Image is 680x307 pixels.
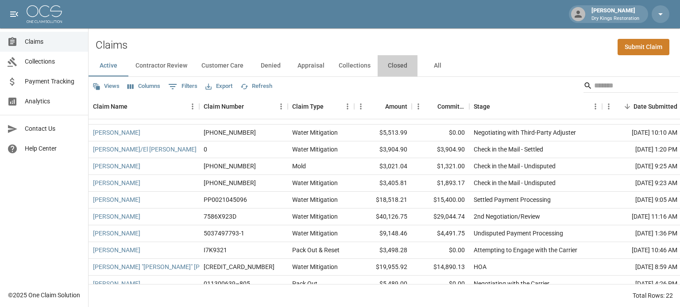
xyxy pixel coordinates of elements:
button: Sort [373,100,385,113]
div: $1,893.17 [412,175,469,192]
div: 5033062247-1-1 [204,262,274,271]
a: [PERSON_NAME] [93,212,140,221]
div: 1006-30-9191 [204,178,256,187]
div: Stage [474,94,490,119]
button: Sort [425,100,437,113]
button: Sort [621,100,634,113]
div: Amount [354,94,412,119]
button: Sort [127,100,140,113]
div: 1006-30-9191 [204,162,256,171]
button: Sort [244,100,256,113]
button: Export [203,80,235,93]
button: Active [89,55,128,76]
div: [PERSON_NAME] [588,6,643,22]
div: 0 [204,145,207,154]
div: Committed Amount [412,94,469,119]
div: Water Mitigation [292,128,338,137]
div: Negotiating with the Carrier [474,279,549,288]
div: 1006-35-5328 [204,128,256,137]
div: Attempting to Engage with the Carrier [474,246,577,254]
a: [PERSON_NAME] [93,128,140,137]
div: $0.00 [412,125,469,141]
button: Menu [354,100,367,113]
span: Payment Tracking [25,77,81,86]
div: Water Mitigation [292,178,338,187]
div: $0.00 [412,276,469,292]
div: Claim Name [89,94,199,119]
button: Refresh [238,80,274,93]
button: Menu [186,100,199,113]
div: Water Mitigation [292,145,338,154]
div: $15,400.00 [412,192,469,208]
div: Mold [292,162,306,171]
span: Contact Us [25,124,81,133]
div: Water Mitigation [292,212,338,221]
div: PP0021045096 [204,195,247,204]
div: $40,126.75 [354,208,412,225]
div: Check in the Mail - Undisputed [474,162,556,171]
div: Settled Payment Processing [474,195,551,204]
div: Check in the Mail - Undisputed [474,178,556,187]
div: Water Mitigation [292,262,338,271]
button: Customer Care [194,55,251,76]
a: Submit Claim [618,39,669,55]
button: Sort [490,100,502,113]
a: [PERSON_NAME] "[PERSON_NAME]" [PERSON_NAME] [93,262,241,271]
div: $19,955.92 [354,259,412,276]
a: [PERSON_NAME] [93,229,140,238]
div: Claim Type [292,94,324,119]
div: $3,021.04 [354,158,412,175]
button: Appraisal [290,55,332,76]
div: Stage [469,94,602,119]
div: $29,044.74 [412,208,469,225]
div: Date Submitted [634,94,677,119]
h2: Claims [96,39,127,52]
div: $5,513.99 [354,125,412,141]
div: 5037497793-1 [204,229,244,238]
div: Committed Amount [437,94,465,119]
a: [PERSON_NAME]/El [PERSON_NAME] [93,145,197,154]
button: Show filters [166,80,200,94]
div: 2nd Negotiation/Review [474,212,540,221]
div: Total Rows: 22 [633,291,673,300]
div: Search [583,79,678,95]
div: dynamic tabs [89,55,680,76]
button: Menu [589,100,602,113]
div: HOA [474,262,487,271]
button: Menu [602,100,615,113]
div: $3,498.28 [354,242,412,259]
div: $1,321.00 [412,158,469,175]
img: ocs-logo-white-transparent.png [27,5,62,23]
button: All [417,55,457,76]
button: Contractor Review [128,55,194,76]
div: $9,148.46 [354,225,412,242]
div: Claim Number [199,94,288,119]
div: Claim Type [288,94,354,119]
button: Menu [274,100,288,113]
div: © 2025 One Claim Solution [8,291,80,299]
div: Amount [385,94,407,119]
div: $3,904.90 [412,141,469,158]
div: 011300639–805 [204,279,250,288]
button: Select columns [125,80,162,93]
a: [PERSON_NAME] [93,279,140,288]
a: [PERSON_NAME] [93,162,140,171]
div: I7K9321 [204,246,227,254]
div: Pack Out [292,279,317,288]
div: Pack Out & Reset [292,246,340,254]
div: Claim Name [93,94,127,119]
a: [PERSON_NAME] [93,178,140,187]
div: $4,491.75 [412,225,469,242]
div: 7586X923D [204,212,236,221]
div: Negotiating with Third-Party Adjuster [474,128,576,137]
button: Menu [341,100,354,113]
a: [PERSON_NAME] [93,246,140,254]
div: Check in the Mail - Settled [474,145,543,154]
div: $3,904.90 [354,141,412,158]
div: Undisputed Payment Processing [474,229,563,238]
div: $14,890.13 [412,259,469,276]
button: open drawer [5,5,23,23]
button: Menu [412,100,425,113]
div: $18,518.21 [354,192,412,208]
button: Closed [378,55,417,76]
